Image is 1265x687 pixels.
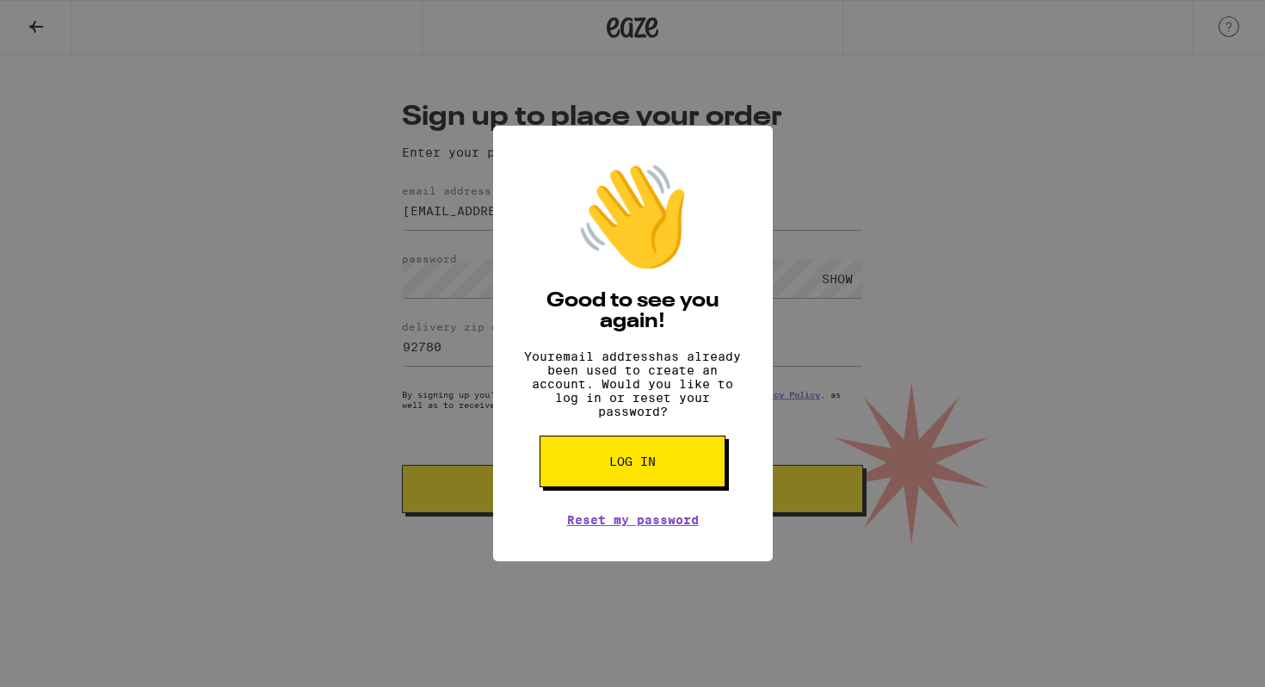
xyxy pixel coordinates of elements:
[609,455,656,467] span: Log in
[567,513,699,527] a: Reset my password
[540,436,725,487] button: Log in
[10,12,124,26] span: Hi. Need any help?
[519,291,747,332] h2: Good to see you again!
[519,350,747,418] p: Your email address has already been used to create an account. Would you like to log in or reset ...
[572,160,693,274] div: 👋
